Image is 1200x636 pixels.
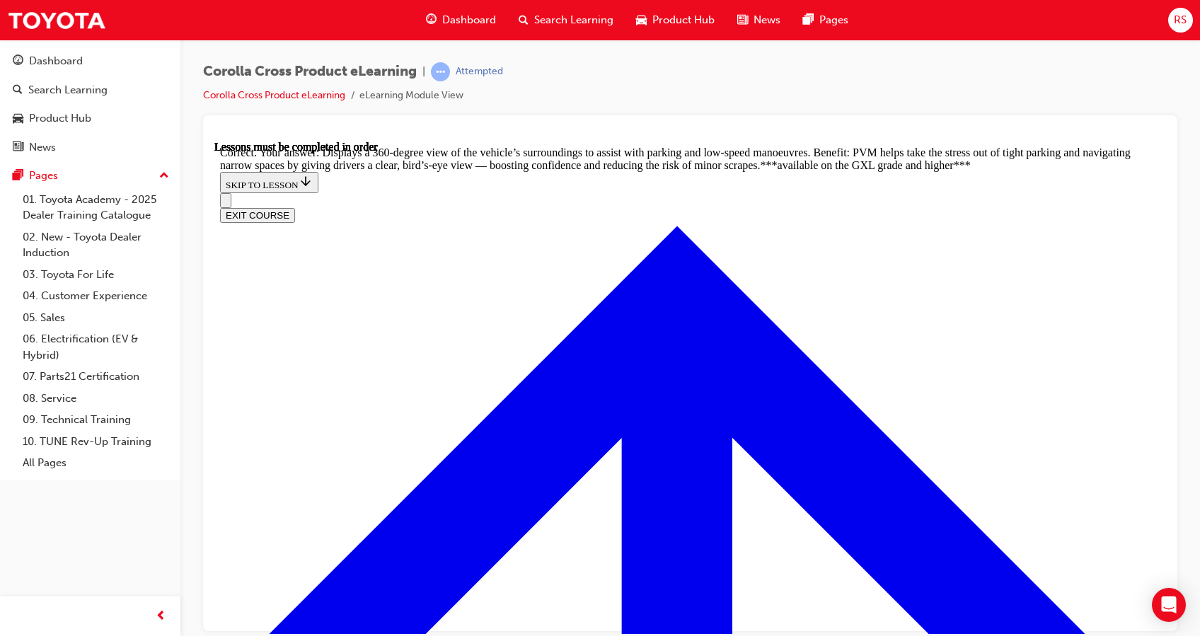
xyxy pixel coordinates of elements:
[203,64,417,80] span: Corolla Cross Product eLearning
[156,608,166,625] span: prev-icon
[6,6,946,31] div: Correct. Your answer: Displays a 360-degree view of the vehicle’s surroundings to assist with par...
[6,67,81,82] button: EXIT COURSE
[203,89,345,101] a: Corolla Cross Product eLearning
[6,48,175,74] a: Dashboard
[726,6,792,35] a: news-iconNews
[431,62,450,81] span: learningRecordVerb_ATTEMPT-icon
[29,53,83,69] div: Dashboard
[426,11,437,29] span: guage-icon
[17,431,175,453] a: 10. TUNE Rev-Up Training
[17,285,175,307] a: 04. Customer Experience
[13,55,23,68] span: guage-icon
[159,167,169,185] span: up-icon
[6,134,175,161] a: News
[456,65,503,79] div: Attempted
[13,84,23,97] span: search-icon
[1168,8,1193,33] button: RS
[415,6,507,35] a: guage-iconDashboard
[6,45,175,163] button: DashboardSearch LearningProduct HubNews
[652,12,715,28] span: Product Hub
[17,264,175,286] a: 03. Toyota For Life
[737,11,748,29] span: news-icon
[7,4,106,36] img: Trak
[6,163,175,189] button: Pages
[6,52,17,67] button: Open navigation menu
[13,170,23,183] span: pages-icon
[17,307,175,329] a: 05. Sales
[507,6,625,35] a: search-iconSearch Learning
[359,88,463,104] li: eLearning Module View
[28,82,108,98] div: Search Learning
[519,11,529,29] span: search-icon
[17,226,175,264] a: 02. New - Toyota Dealer Induction
[17,409,175,431] a: 09. Technical Training
[29,110,91,127] div: Product Hub
[534,12,613,28] span: Search Learning
[17,328,175,366] a: 06. Electrification (EV & Hybrid)
[636,11,647,29] span: car-icon
[17,452,175,474] a: All Pages
[11,39,98,50] span: SKIP TO LESSON
[6,77,175,103] a: Search Learning
[1152,588,1186,622] div: Open Intercom Messenger
[754,12,780,28] span: News
[17,366,175,388] a: 07. Parts21 Certification
[6,105,175,132] a: Product Hub
[422,64,425,80] span: |
[803,11,814,29] span: pages-icon
[29,139,56,156] div: News
[625,6,726,35] a: car-iconProduct Hub
[1174,12,1187,28] span: RS
[17,388,175,410] a: 08. Service
[819,12,848,28] span: Pages
[792,6,860,35] a: pages-iconPages
[13,112,23,125] span: car-icon
[17,189,175,226] a: 01. Toyota Academy - 2025 Dealer Training Catalogue
[29,168,58,184] div: Pages
[13,141,23,154] span: news-icon
[6,31,104,52] button: SKIP TO LESSON
[6,52,946,82] nav: Navigation menu
[442,12,496,28] span: Dashboard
